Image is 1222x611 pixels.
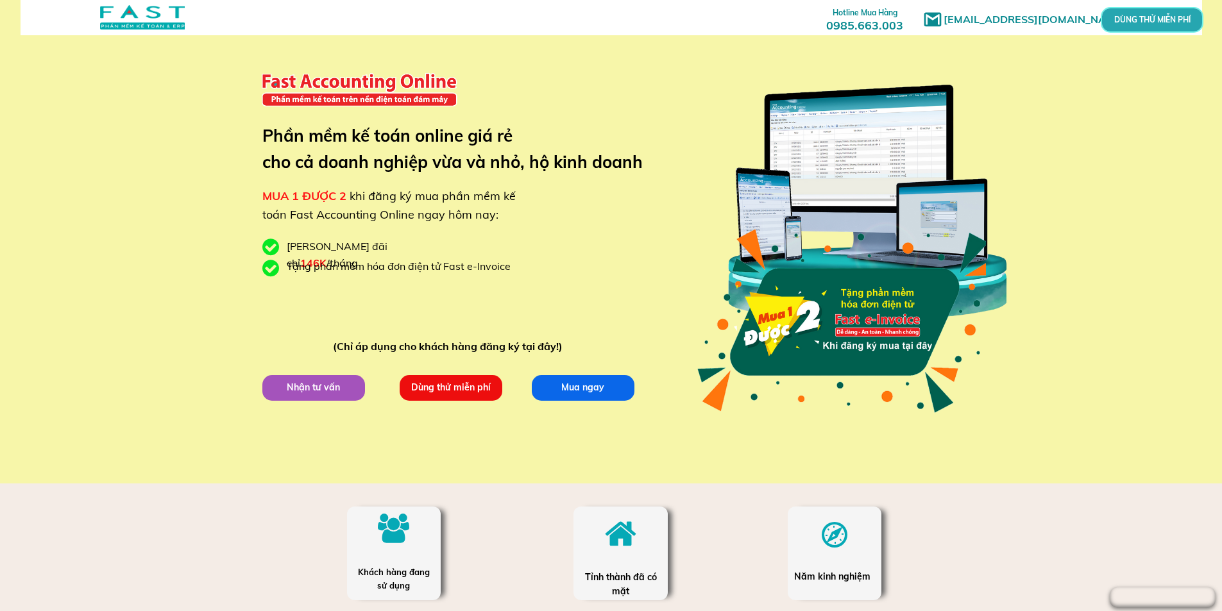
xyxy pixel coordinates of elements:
span: MUA 1 ĐƯỢC 2 [262,188,346,203]
p: Mua ngay [532,375,634,401]
h3: Phần mềm kế toán online giá rẻ cho cả doanh nghiệp vừa và nhỏ, hộ kinh doanh [262,122,662,176]
div: (Chỉ áp dụng cho khách hàng đăng ký tại đây!) [333,339,568,355]
span: Hotline Mua Hàng [833,8,897,17]
div: Năm kinh nghiệm [794,569,874,583]
p: Nhận tư vấn [262,375,365,401]
span: 146K [300,256,327,269]
div: Tỉnh thành đã có mặt [584,570,658,599]
div: [PERSON_NAME] đãi chỉ /tháng [287,239,454,271]
span: khi đăng ký mua phần mềm kế toán Fast Accounting Online ngay hôm nay: [262,188,516,222]
p: Dùng thử miễn phí [400,375,502,401]
h3: 0985.663.003 [812,4,917,32]
div: Khách hàng đang sử dụng [353,565,434,592]
h1: [EMAIL_ADDRESS][DOMAIN_NAME] [944,12,1133,28]
div: Tặng phần mềm hóa đơn điện tử Fast e-Invoice [287,258,520,275]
